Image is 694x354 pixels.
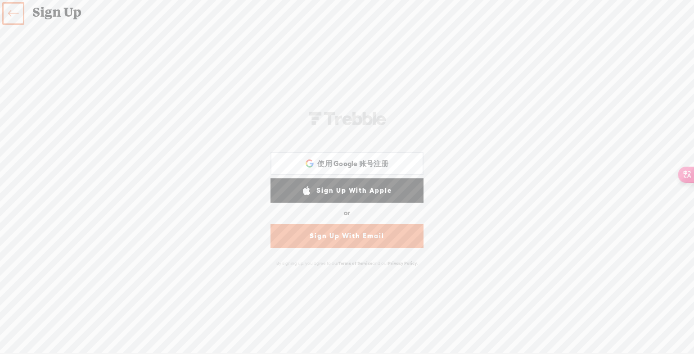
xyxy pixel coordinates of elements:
[344,206,350,220] div: or
[338,261,372,266] a: Terms of Service
[270,224,424,248] a: Sign Up With Email
[270,152,424,175] div: 使用 Google 账号注册
[268,256,426,271] div: By signing up, you agree to our and our .
[270,178,424,203] a: Sign Up With Apple
[388,261,417,266] a: Privacy Policy
[317,159,388,168] span: 使用 Google 账号注册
